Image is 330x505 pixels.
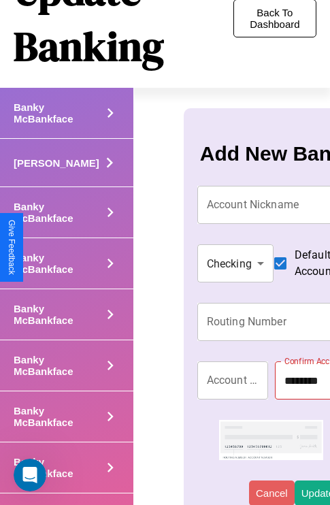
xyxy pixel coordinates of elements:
h4: Banky McBankface [14,354,101,377]
div: Checking [197,244,274,282]
h4: Banky McBankface [14,101,101,125]
h4: Banky McBankface [14,303,101,326]
div: Give Feedback [7,220,16,275]
h4: Banky McBankface [14,456,101,479]
iframe: Intercom live chat [14,459,46,491]
h4: [PERSON_NAME] [14,157,99,169]
h4: Banky McBankface [14,252,101,275]
h4: Banky McBankface [14,405,101,428]
img: check [219,420,323,459]
h4: Banky McBankface [14,201,101,224]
